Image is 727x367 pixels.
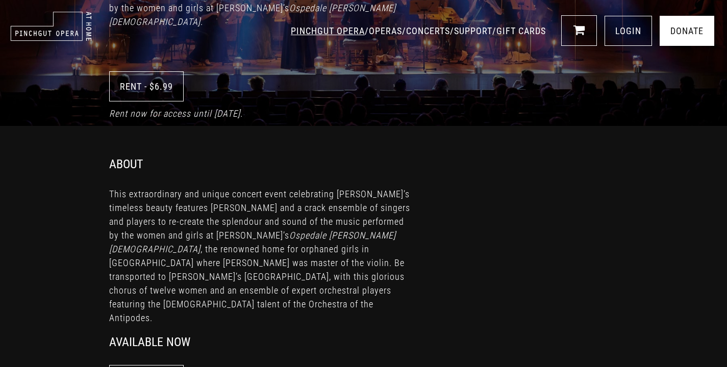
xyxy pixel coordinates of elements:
[291,25,365,36] a: PINCHGUT OPERA
[605,16,652,46] a: LOGIN
[660,16,714,46] a: Donate
[406,25,450,36] a: CONCERTS
[10,11,92,41] img: pinchgut_at_home_negative_logo.svg
[454,25,492,36] a: SUPPORT
[109,335,190,350] h4: AVAILABLE NOW
[109,71,184,101] a: Rent - $6.99
[109,108,243,119] i: Rent now for access until [DATE].
[369,25,402,36] a: OPERAS
[109,3,396,27] i: Ospedale [PERSON_NAME][DEMOGRAPHIC_DATA]
[109,157,143,172] h4: About
[291,25,548,36] span: / / / /
[109,230,396,254] i: Ospedale [PERSON_NAME][DEMOGRAPHIC_DATA]
[496,25,546,36] a: GIFT CARDS
[109,187,415,325] p: This extraordinary and unique concert event celebrating [PERSON_NAME]’s timeless beauty features ...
